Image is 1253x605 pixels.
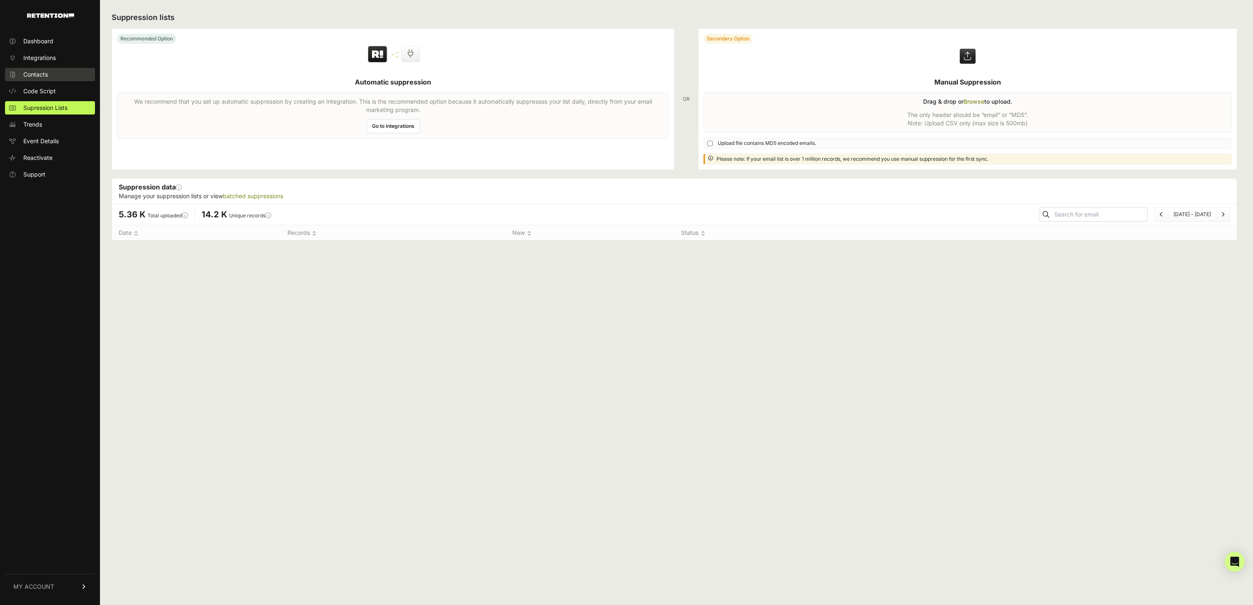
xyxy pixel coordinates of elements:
p: Manage your suppression lists or view [119,192,1230,200]
div: Suppression data [112,179,1237,204]
th: New [506,225,674,241]
li: [DATE] - [DATE] [1168,211,1216,218]
span: Trends [23,120,42,129]
a: MY ACCOUNT [5,574,95,599]
a: Next [1221,211,1225,217]
span: Dashboard [23,37,53,45]
img: integration [392,52,398,53]
a: Event Details [5,134,95,148]
label: Total uploaded [147,212,188,219]
span: 14.2 K [202,209,227,219]
img: Retention [367,45,388,64]
img: no_sort-eaf950dc5ab64cae54d48a5578032e96f70b2ecb7d747501f34c8f2db400fb66.gif [312,230,317,237]
span: Integrations [23,54,56,62]
span: Contacts [23,70,48,79]
label: Unique records [229,212,271,219]
a: Reactivate [5,151,95,164]
a: Previous [1160,211,1163,217]
a: Dashboard [5,35,95,48]
div: OR [683,28,690,170]
th: Status [674,225,787,241]
a: Go to integrations [367,119,420,133]
span: 5.36 K [119,209,145,219]
h2: Suppression lists [112,12,1237,23]
span: Code Script [23,87,56,95]
input: Upload file contains MD5 encoded emails. [707,141,713,146]
a: Contacts [5,68,95,81]
img: Retention.com [27,13,74,18]
img: no_sort-eaf950dc5ab64cae54d48a5578032e96f70b2ecb7d747501f34c8f2db400fb66.gif [527,230,532,237]
p: We recommend that you set up automatic suppression by creating an Integration. This is the recomm... [122,97,664,114]
a: Support [5,168,95,181]
th: Date [112,225,281,241]
th: Records [281,225,506,241]
span: MY ACCOUNT [13,583,54,591]
a: Trends [5,118,95,131]
div: Open Intercom Messenger [1225,552,1245,572]
span: Support [23,170,45,179]
input: Search for email [1053,209,1147,220]
img: no_sort-eaf950dc5ab64cae54d48a5578032e96f70b2ecb7d747501f34c8f2db400fb66.gif [134,230,138,237]
span: Supression Lists [23,104,67,112]
span: Upload file contains MD5 encoded emails. [718,140,816,147]
img: integration [392,56,398,57]
a: batched suppressions [223,192,283,199]
div: Recommended Option [117,34,176,44]
a: Integrations [5,51,95,65]
a: Supression Lists [5,101,95,115]
img: no_sort-eaf950dc5ab64cae54d48a5578032e96f70b2ecb7d747501f34c8f2db400fb66.gif [701,230,705,237]
span: Reactivate [23,154,52,162]
nav: Page navigation [1154,207,1230,222]
img: integration [392,54,398,55]
a: Code Script [5,85,95,98]
span: Event Details [23,137,59,145]
h5: Automatic suppression [355,77,431,87]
